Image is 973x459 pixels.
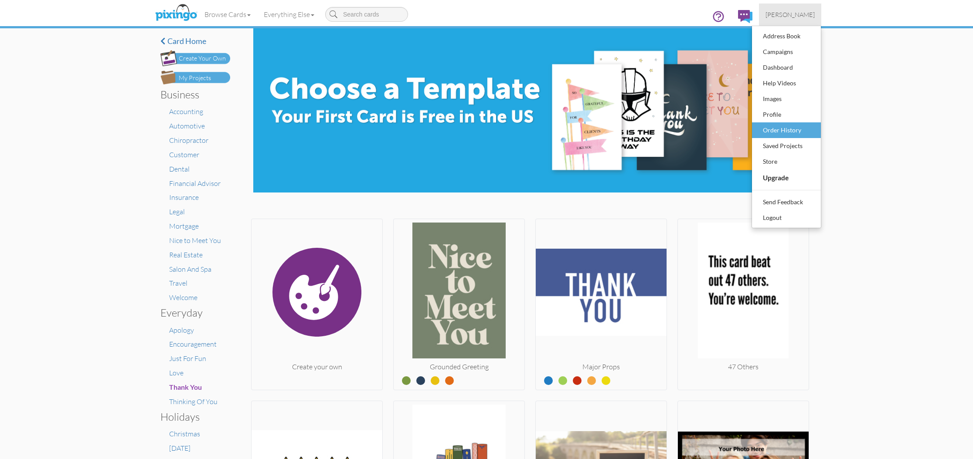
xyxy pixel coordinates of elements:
a: Everything Else [257,3,321,25]
a: [DATE] [169,444,191,452]
img: comments.svg [738,10,752,23]
a: Welcome [169,293,197,302]
div: Upgrade [761,171,812,185]
div: Send Feedback [761,196,812,209]
h3: Holidays [160,411,224,422]
a: Nice to Meet You [169,236,221,245]
a: Mortgage [169,222,199,230]
a: Real Estate [169,250,203,259]
div: 47 Others [678,362,809,372]
a: Thinking Of You [169,397,218,406]
a: Apology [169,326,194,334]
div: Grounded Greeting [394,362,524,372]
div: Saved Projects [761,139,812,152]
a: [PERSON_NAME] [759,3,821,26]
a: Upgrade [752,169,821,186]
div: Order History [761,124,812,137]
img: 20250527-043541-0b2d8b8e4674-250.jpg [394,223,524,362]
input: Search cards [325,7,408,22]
h3: Everyday [160,307,224,318]
a: Dashboard [752,60,821,75]
div: Logout [761,211,812,224]
img: 20250716-161921-cab435a0583f-250.jpg [536,223,667,362]
a: Browse Cards [198,3,257,25]
a: Order History [752,122,821,138]
div: Store [761,155,812,168]
div: Profile [761,108,812,121]
a: Salon And Spa [169,265,211,273]
img: 20250730-184250-2e46d0b25ecb-250.png [678,223,809,362]
a: Insurance [169,193,199,202]
a: Accounting [169,107,203,116]
img: create.svg [252,223,382,362]
a: Customer [169,150,199,159]
div: Create your own [252,362,382,372]
a: Love [169,368,184,377]
img: pixingo logo [153,2,199,24]
a: Campaigns [752,44,821,60]
div: Dashboard [761,61,812,74]
a: Financial Advisor [169,179,221,188]
a: Encouragement [169,340,217,348]
a: Logout [752,210,821,226]
div: My Projects [179,74,211,83]
a: Help Videos [752,75,821,91]
img: create-own-button.png [160,50,230,66]
img: e8896c0d-71ea-4978-9834-e4f545c8bf84.jpg [253,28,806,192]
a: Images [752,91,821,107]
span: Thank You [169,383,202,391]
a: Chiropractor [169,136,208,145]
h3: Business [160,89,224,100]
div: Campaigns [761,45,812,58]
div: Help Videos [761,77,812,90]
div: Images [761,92,812,105]
a: Card home [160,37,230,46]
a: Travel [169,279,187,287]
div: Address Book [761,30,812,43]
a: Send Feedback [752,194,821,210]
a: Profile [752,107,821,122]
a: Just For Fun [169,354,206,363]
a: Saved Projects [752,138,821,154]
a: Store [752,154,821,169]
a: Dental [169,165,190,173]
a: Thank You [169,383,202,391]
a: Automotive [169,121,205,130]
span: [PERSON_NAME] [765,11,815,18]
a: Address Book [752,28,821,44]
a: Legal [169,207,185,216]
img: my-projects-button.png [160,71,230,84]
div: Create Your Own [179,54,226,63]
div: Major Props [536,362,667,372]
a: Christmas [169,429,200,438]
